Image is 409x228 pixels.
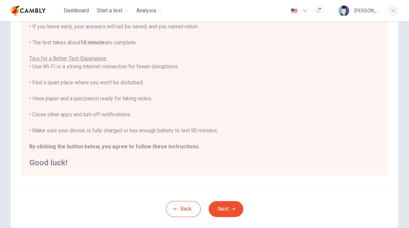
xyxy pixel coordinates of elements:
button: Next [209,201,243,217]
img: Cambly logo [11,4,46,17]
img: en [290,8,298,13]
button: Analysis [134,5,165,17]
u: Tips for a Better Test Experience: [29,55,107,62]
span: Start a test [97,7,122,15]
img: Profile picture [338,5,349,16]
button: Start a test [94,5,131,17]
b: 10 minutes [80,39,108,46]
button: Dashboard [61,5,92,17]
b: By clicking the button below, you agree to follow these instructions. [29,143,200,150]
a: Cambly logo [11,4,61,17]
span: Dashboard [64,7,89,15]
h2: Good luck! [29,159,380,167]
span: Analysis [136,7,156,15]
button: Back [166,201,201,217]
div: [PERSON_NAME] [354,7,380,15]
